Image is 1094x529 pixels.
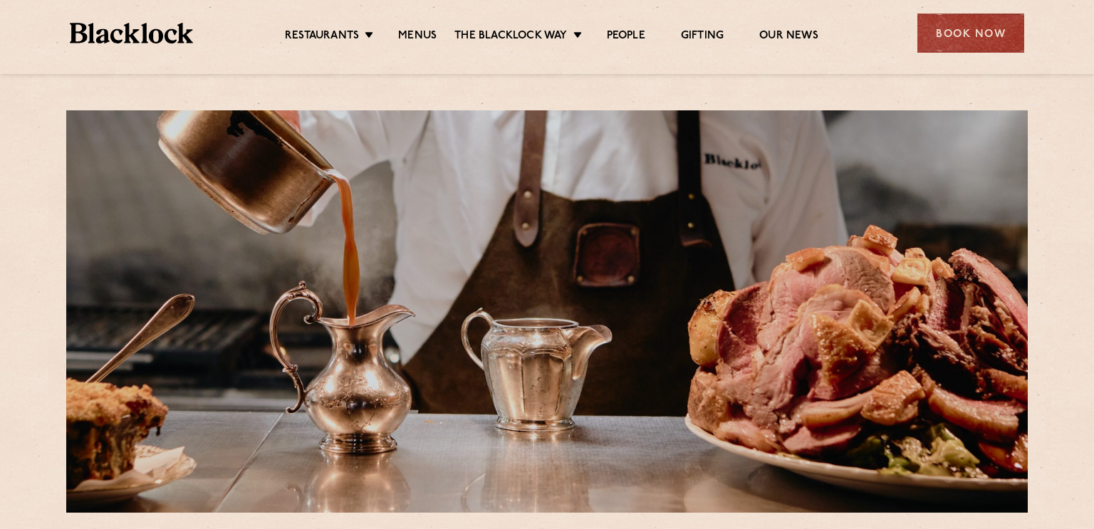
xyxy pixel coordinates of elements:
[607,29,645,45] a: People
[285,29,359,45] a: Restaurants
[917,14,1024,53] div: Book Now
[398,29,437,45] a: Menus
[70,23,193,43] img: BL_Textured_Logo-footer-cropped.svg
[681,29,724,45] a: Gifting
[759,29,818,45] a: Our News
[454,29,567,45] a: The Blacklock Way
